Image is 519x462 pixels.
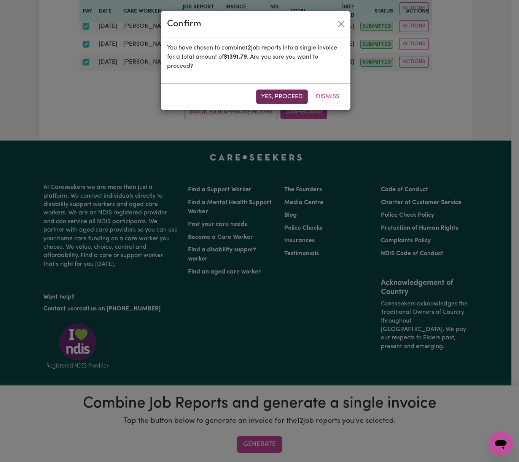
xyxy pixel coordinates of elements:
b: $ 1391.79 [224,54,247,60]
span: You have chosen to combine job reports into a single invoice for a total amount of . Are you sure... [167,45,337,69]
button: Close [335,18,347,30]
div: Confirm [167,17,201,31]
b: 12 [245,45,251,51]
iframe: Button to launch messaging window [489,432,513,456]
button: Dismiss [311,90,344,104]
button: Yes, proceed [256,90,308,104]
